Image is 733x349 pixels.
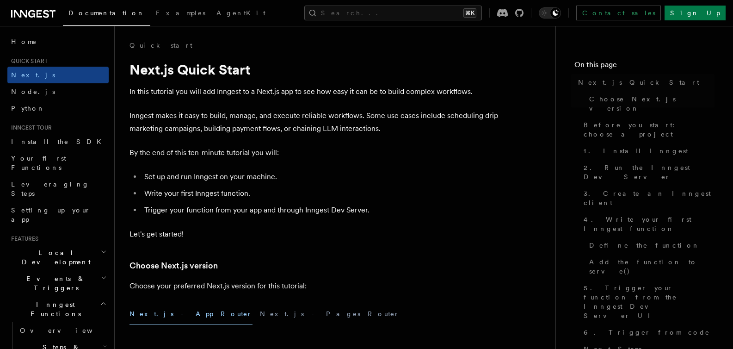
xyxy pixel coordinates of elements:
a: Choose Next.js version [585,91,715,117]
span: Inngest tour [7,124,52,131]
a: Node.js [7,83,109,100]
kbd: ⌘K [463,8,476,18]
span: Next.js Quick Start [578,78,699,87]
a: Examples [150,3,211,25]
a: Overview [16,322,109,339]
a: Leveraging Steps [7,176,109,202]
p: In this tutorial you will add Inngest to a Next.js app to see how easy it can be to build complex... [129,85,499,98]
a: Documentation [63,3,150,26]
p: By the end of this ten-minute tutorial you will: [129,146,499,159]
a: Your first Functions [7,150,109,176]
a: 3. Create an Inngest client [580,185,715,211]
span: Inngest Functions [7,300,100,318]
a: Setting up your app [7,202,109,228]
a: 5. Trigger your function from the Inngest Dev Server UI [580,280,715,324]
a: Install the SDK [7,133,109,150]
a: 6. Trigger from code [580,324,715,341]
a: Home [7,33,109,50]
button: Local Development [7,244,109,270]
span: Setting up your app [11,206,91,223]
span: AgentKit [216,9,265,17]
span: 1. Install Inngest [584,146,688,156]
span: 2. Run the Inngest Dev Server [584,163,715,181]
span: Features [7,235,38,243]
span: Node.js [11,88,55,95]
button: Inngest Functions [7,296,109,322]
span: 6. Trigger from code [584,328,710,337]
button: Next.js - Pages Router [260,304,400,324]
span: Python [11,105,45,112]
p: Let's get started! [129,228,499,241]
span: Define the function [589,241,700,250]
a: AgentKit [211,3,271,25]
span: Overview [20,327,115,334]
li: Set up and run Inngest on your machine. [142,170,499,183]
li: Trigger your function from your app and through Inngest Dev Server. [142,204,499,217]
a: Next.js [7,67,109,83]
button: Next.js - App Router [129,304,253,324]
span: Home [11,37,37,46]
a: Before you start: choose a project [580,117,715,143]
button: Events & Triggers [7,270,109,296]
a: Define the function [585,237,715,254]
h4: On this page [574,59,715,74]
p: Inngest makes it easy to build, manage, and execute reliable workflows. Some use cases include sc... [129,109,499,135]
span: Choose Next.js version [589,94,715,113]
span: 3. Create an Inngest client [584,189,715,207]
span: Leveraging Steps [11,181,89,197]
button: Search...⌘K [304,6,482,20]
span: Before you start: choose a project [584,120,715,139]
a: Python [7,100,109,117]
span: Events & Triggers [7,274,101,293]
p: Choose your preferred Next.js version for this tutorial: [129,280,499,293]
a: Choose Next.js version [129,259,218,272]
span: 4. Write your first Inngest function [584,215,715,233]
a: Add the function to serve() [585,254,715,280]
span: Next.js [11,71,55,79]
a: Sign Up [665,6,726,20]
span: Documentation [68,9,145,17]
button: Toggle dark mode [539,7,561,19]
span: Add the function to serve() [589,257,715,276]
h1: Next.js Quick Start [129,61,499,78]
span: Your first Functions [11,155,66,171]
a: 1. Install Inngest [580,143,715,159]
span: Quick start [7,57,48,65]
a: Next.js Quick Start [574,74,715,91]
span: Local Development [7,248,101,267]
span: Install the SDK [11,138,107,145]
a: 4. Write your first Inngest function [580,211,715,237]
a: Quick start [129,41,192,50]
span: 5. Trigger your function from the Inngest Dev Server UI [584,283,715,320]
a: 2. Run the Inngest Dev Server [580,159,715,185]
li: Write your first Inngest function. [142,187,499,200]
a: Contact sales [576,6,661,20]
span: Examples [156,9,205,17]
